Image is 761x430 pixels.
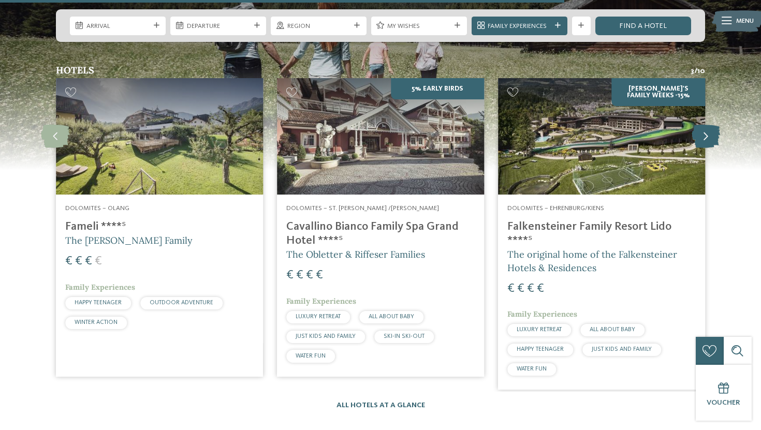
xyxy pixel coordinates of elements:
[65,255,72,268] span: €
[75,300,122,306] span: HAPPY TEENAGER
[150,300,213,306] span: OUTDOOR ADVENTURE
[507,220,696,248] h4: Falkensteiner Family Resort Lido ****ˢ
[65,234,193,246] span: The [PERSON_NAME] Family
[286,248,425,260] span: The Obletter & Riffeser Families
[75,319,118,325] span: WINTER ACTION
[277,78,484,195] img: Family Spa Grand Hotel Cavallino Bianco ****ˢ
[590,327,635,333] span: ALL ABOUT BABY
[507,248,677,273] span: The original home of the Falkensteiner Hotels & Residences
[306,269,313,281] span: €
[296,333,356,339] span: JUST KIDS AND FAMILY
[488,22,551,31] span: Family Experiences
[707,399,740,406] span: Voucher
[86,22,150,31] span: Arrival
[316,269,323,281] span: €
[517,283,524,295] span: €
[507,309,577,319] span: Family Experiences
[296,353,326,359] span: WATER FUN
[517,327,562,333] span: LUXURY RETREAT
[65,283,135,292] span: Family Experiences
[286,205,439,212] span: Dolomites – St. [PERSON_NAME] /[PERSON_NAME]
[75,255,82,268] span: €
[517,366,547,372] span: WATER FUN
[527,283,534,295] span: €
[387,22,450,31] span: My wishes
[187,22,250,31] span: Departure
[691,66,694,76] span: 3
[286,296,356,306] span: Family Experiences
[286,269,294,281] span: €
[296,314,341,320] span: LUXURY RETREAT
[56,78,263,377] a: Family hotels in the Dolomites: Holidays in the realm of the Pale Mountains Dolomites – Olang Fam...
[384,333,425,339] span: SKI-IN SKI-OUT
[696,365,752,421] a: Voucher
[498,78,705,390] a: Family hotels in the Dolomites: Holidays in the realm of the Pale Mountains [PERSON_NAME]'s Famil...
[507,205,604,212] span: Dolomites – Ehrenburg/Kiens
[296,269,303,281] span: €
[592,346,652,352] span: JUST KIDS AND FAMILY
[517,346,564,352] span: HAPPY TEENAGER
[694,66,697,76] span: /
[95,255,102,268] span: €
[277,78,484,377] a: Family hotels in the Dolomites: Holidays in the realm of the Pale Mountains 5% Early Birds Dolomi...
[697,66,705,76] span: 10
[336,402,425,409] a: All hotels at a glance
[537,283,544,295] span: €
[56,78,263,195] img: Family hotels in the Dolomites: Holidays in the realm of the Pale Mountains
[507,283,515,295] span: €
[286,220,475,248] h4: Cavallino Bianco Family Spa Grand Hotel ****ˢ
[595,17,691,35] a: Find a hotel
[369,314,414,320] span: ALL ABOUT BABY
[287,22,350,31] span: Region
[85,255,92,268] span: €
[65,205,129,212] span: Dolomites – Olang
[56,64,94,76] span: Hotels
[498,78,705,195] img: Family hotels in the Dolomites: Holidays in the realm of the Pale Mountains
